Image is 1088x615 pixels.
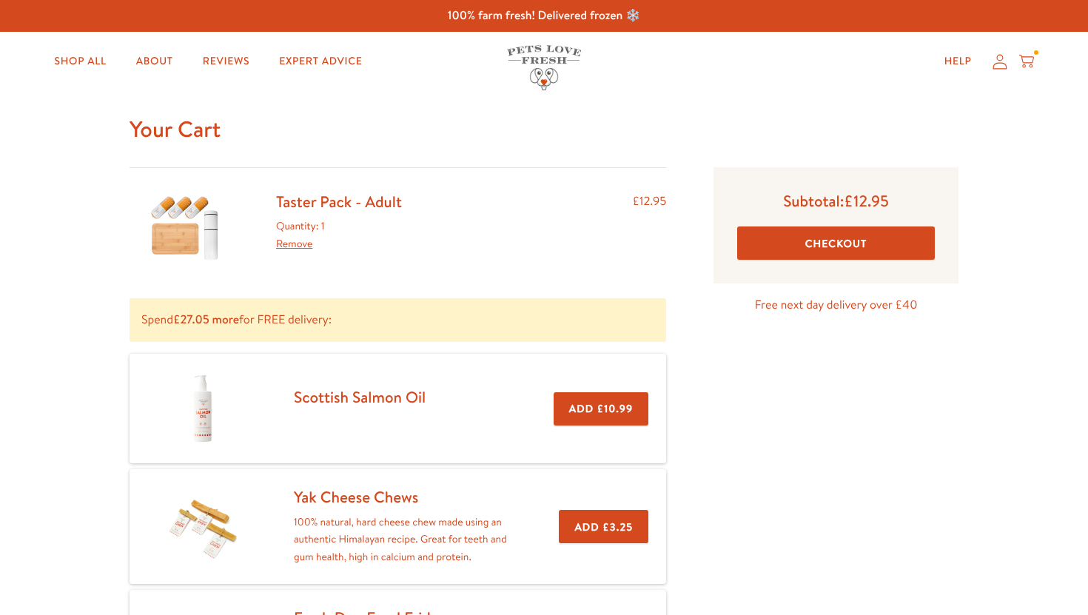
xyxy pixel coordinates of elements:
a: Scottish Salmon Oil [294,386,426,408]
p: Free next day delivery over £40 [713,295,958,315]
span: £12.95 [844,190,889,212]
a: Help [933,47,984,76]
p: Spend for FREE delivery: [130,298,666,342]
div: £12.95 [632,192,666,263]
a: Yak Cheese Chews [294,486,418,508]
button: Add £10.99 [554,392,648,426]
img: Taster Pack - Adult [148,192,222,263]
b: £27.05 more [173,312,239,328]
p: Subtotal: [737,191,935,211]
button: Checkout [737,226,935,260]
a: Reviews [191,47,261,76]
h1: Your Cart [130,115,958,144]
img: Scottish Salmon Oil [166,372,240,446]
a: About [124,47,185,76]
img: Pets Love Fresh [507,45,581,90]
div: Quantity: 1 [276,218,402,253]
a: Expert Advice [267,47,374,76]
p: 100% natural, hard cheese chew made using an authentic Himalayan recipe. Great for teeth and gum ... [294,514,511,566]
a: Shop All [43,47,118,76]
a: Taster Pack - Adult [276,191,402,212]
img: Yak Cheese Chews [166,490,240,564]
button: Add £3.25 [559,510,648,543]
a: Remove [276,236,312,251]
